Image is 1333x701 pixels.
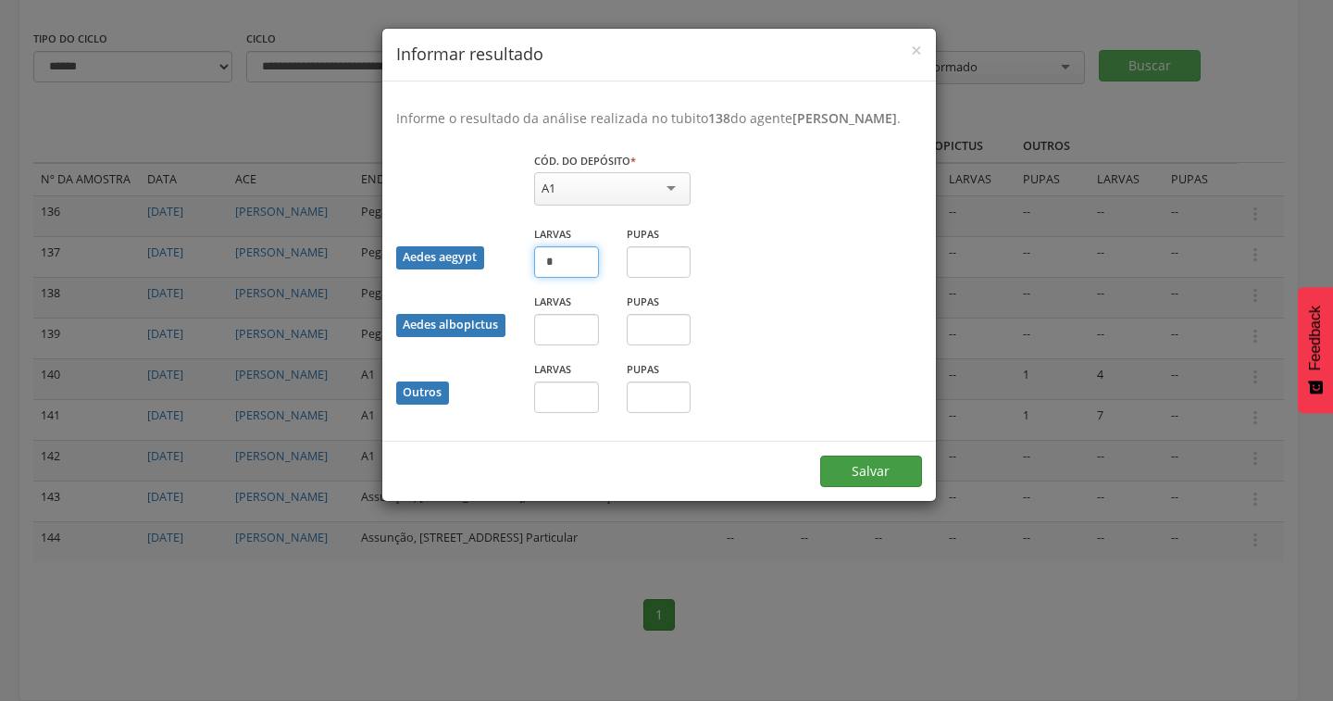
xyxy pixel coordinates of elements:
[542,180,555,196] div: A1
[792,109,897,127] b: [PERSON_NAME]
[396,314,505,337] div: Aedes albopictus
[627,294,659,309] label: Pupas
[534,227,571,242] label: Larvas
[534,154,636,169] label: Cód. do depósito
[396,43,922,67] h4: Informar resultado
[534,294,571,309] label: Larvas
[708,109,730,127] b: 138
[911,37,922,63] span: ×
[911,41,922,60] button: Close
[627,227,659,242] label: Pupas
[1307,306,1324,370] span: Feedback
[820,456,922,487] button: Salvar
[396,246,484,269] div: Aedes aegypt
[1298,287,1333,413] button: Feedback - Mostrar pesquisa
[396,382,449,405] div: Outros
[627,362,659,377] label: Pupas
[534,362,571,377] label: Larvas
[396,109,922,128] p: Informe o resultado da análise realizada no tubito do agente .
